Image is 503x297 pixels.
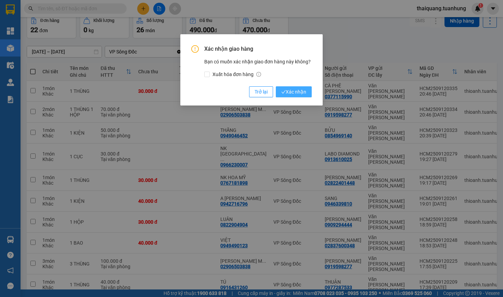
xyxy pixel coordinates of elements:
[210,71,264,78] span: Xuất hóa đơn hàng
[281,88,306,96] span: Xác nhận
[204,45,312,53] span: Xác nhận giao hàng
[249,86,273,97] button: Trở lại
[204,58,312,78] div: Bạn có muốn xác nhận giao đơn hàng này không?
[255,88,268,96] span: Trở lại
[256,72,261,77] span: info-circle
[281,90,286,94] span: check
[191,45,199,53] span: exclamation-circle
[276,86,312,97] button: checkXác nhận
